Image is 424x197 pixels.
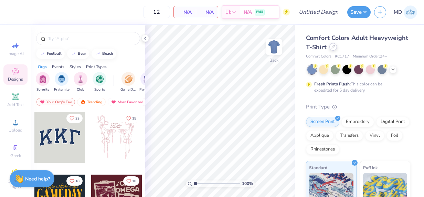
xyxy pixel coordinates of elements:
[95,52,101,56] img: trend_line.gif
[404,6,417,19] img: Mary Dewey
[52,64,64,70] div: Events
[58,75,65,83] img: Fraternity Image
[200,9,214,16] span: N/A
[36,98,75,106] div: Your Org's Fav
[74,72,87,92] button: filter button
[47,52,62,55] div: football
[78,52,86,55] div: bear
[120,72,136,92] div: filter for Game Day
[9,127,22,133] span: Upload
[36,87,49,92] span: Sorority
[92,49,116,59] button: beach
[77,98,106,106] div: Trending
[143,6,170,18] input: – –
[306,34,408,51] span: Comfort Colors Adult Heavyweight T-Shirt
[66,176,83,186] button: Like
[71,52,76,56] img: trend_line.gif
[306,144,339,155] div: Rhinestones
[123,114,139,123] button: Like
[40,52,45,56] img: trend_line.gif
[39,75,47,83] img: Sorority Image
[306,54,331,60] span: Comfort Colors
[36,72,50,92] div: filter for Sorority
[94,87,105,92] span: Sports
[93,72,106,92] div: filter for Sports
[25,176,50,182] strong: Need help?
[10,153,21,158] span: Greek
[242,180,253,187] span: 100 %
[269,57,278,63] div: Back
[386,131,403,141] div: Foil
[86,64,107,70] div: Print Types
[77,87,84,92] span: Club
[314,81,351,87] strong: Fresh Prints Flash:
[341,117,374,127] div: Embroidery
[70,64,81,70] div: Styles
[108,98,147,106] div: Most Favorited
[144,75,151,83] img: Parent's Weekend Image
[132,117,136,120] span: 15
[139,72,155,92] div: filter for Parent's Weekend
[67,49,89,59] button: bear
[47,35,136,42] input: Try "Alpha"
[66,114,83,123] button: Like
[306,103,410,111] div: Print Type
[36,49,65,59] button: football
[54,72,70,92] button: filter button
[256,10,263,14] span: FREE
[111,100,116,104] img: most_fav.gif
[75,179,79,183] span: 18
[8,51,24,56] span: Image AI
[347,6,371,18] button: Save
[77,75,84,83] img: Club Image
[353,54,387,60] span: Minimum Order: 24 +
[54,87,70,92] span: Fraternity
[267,40,281,54] img: Back
[244,9,252,16] span: N/A
[102,52,113,55] div: beach
[376,117,410,127] div: Digital Print
[7,102,24,107] span: Add Text
[120,72,136,92] button: filter button
[336,131,363,141] div: Transfers
[125,75,132,83] img: Game Day Image
[40,100,45,104] img: most_fav.gif
[75,117,79,120] span: 33
[314,81,399,93] div: This color can be expedited for 5 day delivery.
[36,72,50,92] button: filter button
[132,179,136,183] span: 10
[394,6,417,19] a: MD
[306,131,333,141] div: Applique
[365,131,384,141] div: Vinyl
[306,117,339,127] div: Screen Print
[139,72,155,92] button: filter button
[363,164,378,171] span: Puff Ink
[93,72,106,92] button: filter button
[394,8,402,16] span: MD
[335,54,349,60] span: # C1717
[120,87,136,92] span: Game Day
[96,75,104,83] img: Sports Image
[293,5,344,19] input: Untitled Design
[123,176,139,186] button: Like
[74,72,87,92] div: filter for Club
[38,64,47,70] div: Orgs
[178,9,192,16] span: N/A
[54,72,70,92] div: filter for Fraternity
[80,100,86,104] img: trending.gif
[309,164,327,171] span: Standard
[3,178,28,189] span: Clipart & logos
[8,76,23,82] span: Designs
[139,87,155,92] span: Parent's Weekend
